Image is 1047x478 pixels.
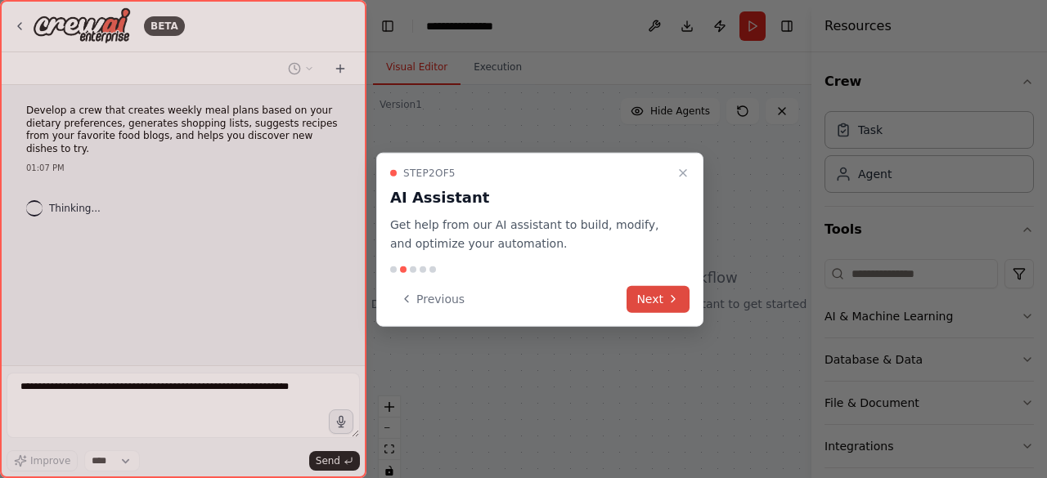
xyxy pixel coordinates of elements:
button: Close walkthrough [673,163,693,183]
button: Previous [390,285,474,312]
span: Step 2 of 5 [403,167,456,180]
h3: AI Assistant [390,186,670,209]
button: Next [627,285,690,312]
p: Get help from our AI assistant to build, modify, and optimize your automation. [390,216,670,253]
button: Hide left sidebar [376,15,399,38]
